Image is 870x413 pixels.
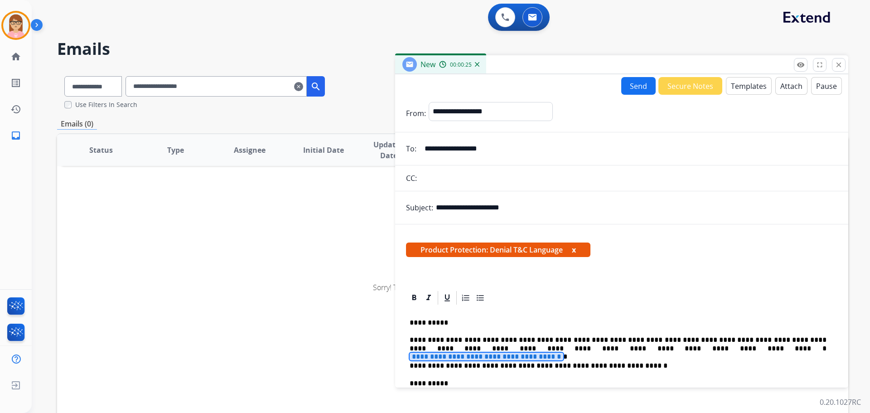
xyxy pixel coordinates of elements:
button: Secure Notes [658,77,722,95]
span: Type [167,145,184,155]
p: Subject: [406,202,433,213]
div: Bullet List [474,291,487,305]
mat-icon: inbox [10,130,21,141]
span: 00:00:25 [450,61,472,68]
mat-icon: remove_red_eye [797,61,805,69]
label: Use Filters In Search [75,100,137,109]
div: Ordered List [459,291,473,305]
span: Sorry! There are no emails to display for current [373,282,526,292]
div: Underline [440,291,454,305]
span: Product Protection: Denial T&C Language [406,243,590,257]
p: CC: [406,173,417,184]
h2: Emails [57,40,848,58]
span: New [420,59,435,69]
mat-icon: search [310,81,321,92]
mat-icon: home [10,51,21,62]
button: Send [621,77,656,95]
span: Updated Date [368,139,410,161]
button: Pause [811,77,842,95]
button: Templates [726,77,772,95]
mat-icon: close [835,61,843,69]
mat-icon: clear [294,81,303,92]
span: Initial Date [303,145,344,155]
div: Bold [407,291,421,305]
p: To: [406,143,416,154]
div: Italic [422,291,435,305]
span: Assignee [234,145,266,155]
span: Status [89,145,113,155]
button: Attach [775,77,807,95]
p: From: [406,108,426,119]
button: x [572,244,576,255]
mat-icon: fullscreen [816,61,824,69]
mat-icon: list_alt [10,78,21,88]
p: 0.20.1027RC [820,397,861,408]
mat-icon: history [10,104,21,115]
p: Emails (0) [57,118,97,130]
img: avatar [3,13,29,38]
